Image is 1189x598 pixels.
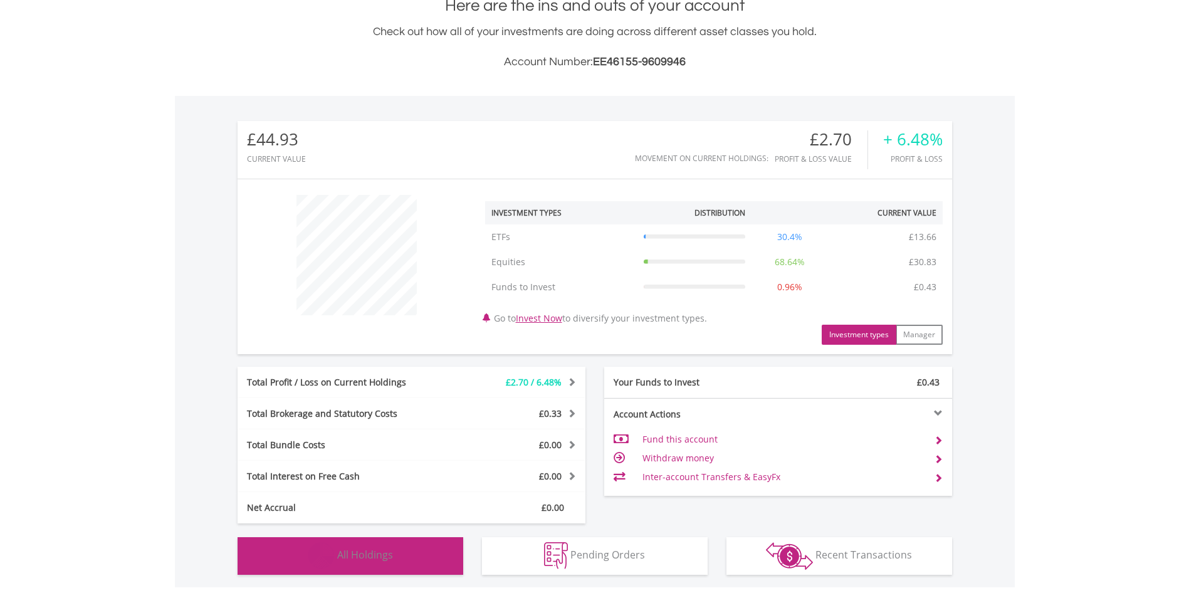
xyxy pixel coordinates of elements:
[238,23,952,71] div: Check out how all of your investments are doing across different asset classes you hold.
[883,155,943,163] div: Profit & Loss
[815,548,912,562] span: Recent Transactions
[485,224,637,249] td: ETFs
[828,201,943,224] th: Current Value
[247,155,306,163] div: CURRENT VALUE
[485,275,637,300] td: Funds to Invest
[485,201,637,224] th: Investment Types
[238,53,952,71] h3: Account Number:
[726,537,952,575] button: Recent Transactions
[238,537,463,575] button: All Holdings
[752,275,828,300] td: 0.96%
[539,439,562,451] span: £0.00
[604,408,778,421] div: Account Actions
[752,224,828,249] td: 30.4%
[635,154,768,162] div: Movement on Current Holdings:
[766,542,813,570] img: transactions-zar-wht.png
[822,325,896,345] button: Investment types
[539,407,562,419] span: £0.33
[238,470,441,483] div: Total Interest on Free Cash
[476,189,952,345] div: Go to to diversify your investment types.
[642,449,924,468] td: Withdraw money
[570,548,645,562] span: Pending Orders
[604,376,778,389] div: Your Funds to Invest
[516,312,562,324] a: Invest Now
[506,376,562,388] span: £2.70 / 6.48%
[542,501,564,513] span: £0.00
[238,376,441,389] div: Total Profit / Loss on Current Holdings
[917,376,940,388] span: £0.43
[247,130,306,149] div: £44.93
[337,548,393,562] span: All Holdings
[308,542,335,569] img: holdings-wht.png
[544,542,568,569] img: pending_instructions-wht.png
[752,249,828,275] td: 68.64%
[775,130,867,149] div: £2.70
[238,439,441,451] div: Total Bundle Costs
[642,468,924,486] td: Inter-account Transfers & EasyFx
[896,325,943,345] button: Manager
[908,275,943,300] td: £0.43
[593,56,686,68] span: EE46155-9609946
[775,155,867,163] div: Profit & Loss Value
[485,249,637,275] td: Equities
[903,249,943,275] td: £30.83
[642,430,924,449] td: Fund this account
[903,224,943,249] td: £13.66
[883,130,943,149] div: + 6.48%
[238,501,441,514] div: Net Accrual
[482,537,708,575] button: Pending Orders
[539,470,562,482] span: £0.00
[694,207,745,218] div: Distribution
[238,407,441,420] div: Total Brokerage and Statutory Costs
